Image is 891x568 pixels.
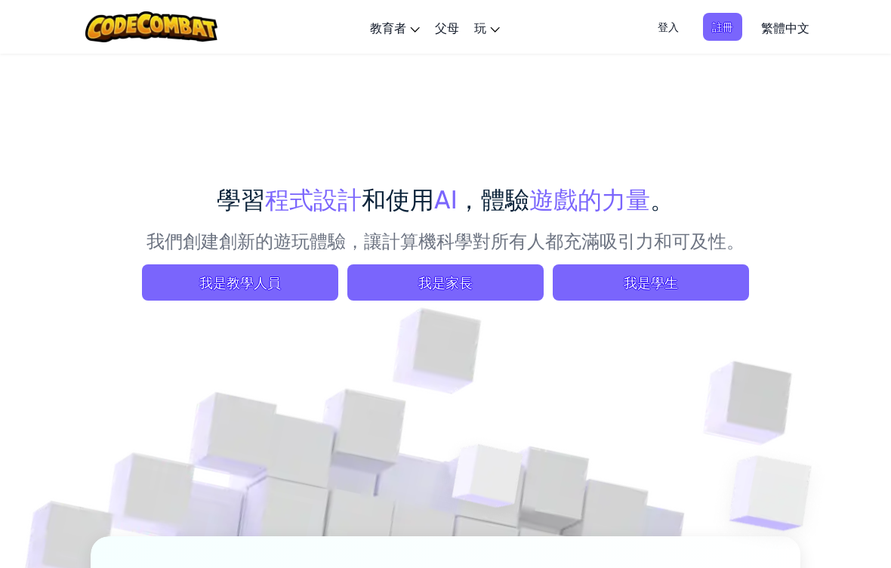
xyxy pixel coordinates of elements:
[265,184,362,214] span: 程式設計
[217,184,265,214] span: 學習
[434,184,457,214] span: AI
[553,264,749,301] button: 我是學生
[649,13,688,41] button: 登入
[457,184,529,214] span: ，體驗
[370,20,406,35] span: 教育者
[703,13,742,41] button: 註冊
[474,20,486,35] span: 玩
[412,403,565,561] img: Overlap cubes
[427,7,467,48] a: 父母
[85,11,217,42] img: CodeCombat logo
[347,264,544,301] a: 我是家長
[754,7,817,48] a: 繁體中文
[142,227,749,253] p: 我們創建創新的遊玩體驗，讓計算機科學對所有人都充滿吸引力和可及性。
[142,264,338,301] a: 我是教學人員
[761,20,809,35] span: 繁體中文
[362,7,427,48] a: 教育者
[650,184,674,214] span: 。
[362,184,434,214] span: 和使用
[467,7,507,48] a: 玩
[529,184,650,214] span: 遊戲的力量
